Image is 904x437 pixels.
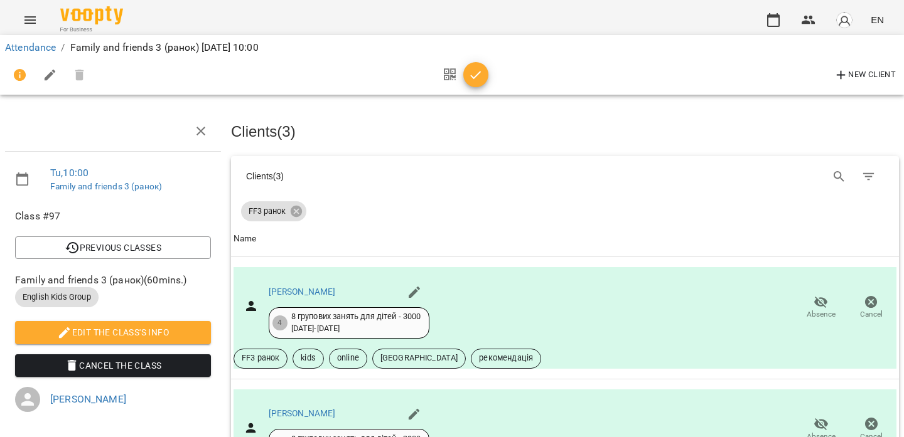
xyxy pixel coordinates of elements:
span: [GEOGRAPHIC_DATA] [373,352,466,364]
button: Absence [796,290,846,325]
button: Filter [854,162,884,192]
a: [PERSON_NAME] [269,287,336,297]
nav: breadcrumb [5,40,899,55]
span: Family and friends 3 (ранок) ( 60 mins. ) [15,273,211,288]
button: EN [866,8,889,31]
button: Cancel [846,290,896,325]
img: Voopty Logo [60,6,123,24]
a: [PERSON_NAME] [50,393,126,405]
h3: Clients ( 3 ) [231,124,899,140]
div: Name [234,231,257,246]
span: Cancel [860,309,883,320]
button: New Client [831,65,899,85]
div: Sort [234,231,257,246]
span: FF3 ранок [234,352,287,364]
a: Tu , 10:00 [50,167,89,179]
span: FF3 ранок [241,206,293,217]
span: For Business [60,26,123,34]
button: Search [824,162,854,192]
span: Edit the class's Info [25,325,201,340]
span: kids [293,352,323,364]
a: [PERSON_NAME] [269,408,336,418]
span: EN [871,13,884,26]
div: Clients ( 3 ) [246,170,554,182]
button: Previous Classes [15,236,211,259]
div: 8 групових занять для дітей - 3000 [DATE] - [DATE] [291,311,421,334]
span: рекомендація [471,352,541,364]
span: online [330,352,367,364]
span: Name [234,231,896,246]
button: Menu [15,5,45,35]
li: / [61,40,65,55]
button: Edit the class's Info [15,321,211,344]
img: avatar_s.png [836,11,853,29]
span: Absence [807,309,836,320]
span: English Kids Group [15,292,99,303]
span: Previous Classes [25,240,201,255]
span: New Client [834,68,896,83]
a: Attendance [5,41,56,53]
a: Family and friends 3 (ранок) [50,181,162,191]
div: FF3 ранок [241,201,306,221]
span: Cancel the class [25,358,201,373]
span: Class #97 [15,209,211,224]
div: Table Toolbar [231,156,899,196]
div: 4 [272,315,288,330]
button: Cancel the class [15,354,211,377]
p: Family and friends 3 (ранок) [DATE] 10:00 [70,40,259,55]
